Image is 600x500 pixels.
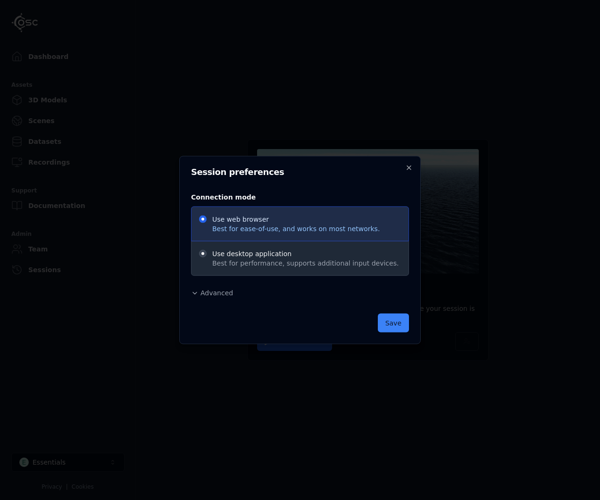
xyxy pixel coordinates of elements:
[191,168,409,176] h2: Session preferences
[191,207,409,242] span: Use web browser
[378,314,409,333] button: Save
[200,289,233,297] span: Advanced
[212,258,399,268] span: Best for performance, supports additional input devices.
[212,215,380,224] span: Use web browser
[191,192,256,203] legend: Connection mode
[191,288,233,298] button: Advanced
[212,249,399,258] span: Use desktop application
[212,224,380,233] span: Best for ease-of-use, and works on most networks.
[191,241,409,276] span: Use desktop application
